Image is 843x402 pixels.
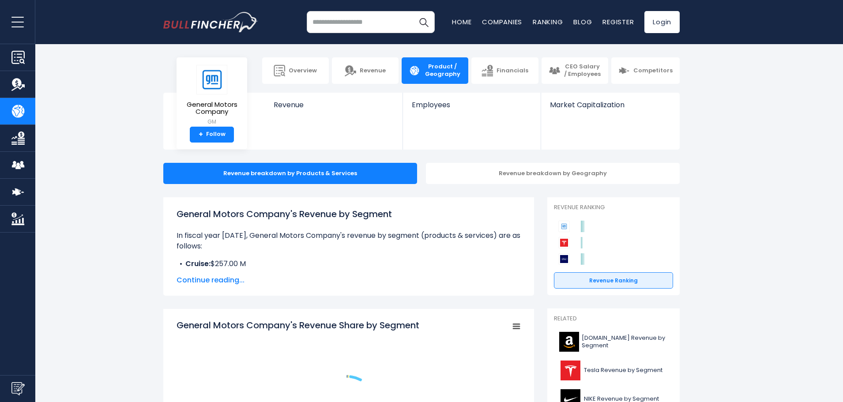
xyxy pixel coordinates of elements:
[584,367,662,374] span: Tesla Revenue by Segment
[554,358,673,383] a: Tesla Revenue by Segment
[265,93,403,124] a: Revenue
[163,12,258,32] a: Go to homepage
[412,101,531,109] span: Employees
[360,67,386,75] span: Revenue
[426,163,680,184] div: Revenue breakdown by Geography
[289,67,317,75] span: Overview
[482,17,522,26] a: Companies
[413,11,435,33] button: Search
[644,11,680,33] a: Login
[554,272,673,289] a: Revenue Ranking
[554,204,673,211] p: Revenue Ranking
[190,127,234,143] a: +Follow
[533,17,563,26] a: Ranking
[550,101,670,109] span: Market Capitalization
[424,63,461,78] span: Product / Geography
[564,63,601,78] span: CEO Salary / Employees
[332,57,399,84] a: Revenue
[402,57,468,84] a: Product / Geography
[274,101,394,109] span: Revenue
[558,253,570,265] img: Ford Motor Company competitors logo
[582,334,668,349] span: [DOMAIN_NAME] Revenue by Segment
[554,315,673,323] p: Related
[633,67,673,75] span: Competitors
[199,131,203,139] strong: +
[541,93,679,124] a: Market Capitalization
[177,259,521,269] li: $257.00 M
[602,17,634,26] a: Register
[177,275,521,286] span: Continue reading...
[183,64,241,127] a: General Motors Company GM
[558,237,570,248] img: Tesla competitors logo
[558,221,570,232] img: General Motors Company competitors logo
[185,259,211,269] b: Cruise:
[471,57,538,84] a: Financials
[559,332,579,352] img: AMZN logo
[452,17,471,26] a: Home
[497,67,528,75] span: Financials
[177,230,521,252] p: In fiscal year [DATE], General Motors Company's revenue by segment (products & services) are as f...
[542,57,608,84] a: CEO Salary / Employees
[184,118,240,126] small: GM
[573,17,592,26] a: Blog
[177,319,419,331] tspan: General Motors Company's Revenue Share by Segment
[184,101,240,116] span: General Motors Company
[163,163,417,184] div: Revenue breakdown by Products & Services
[403,93,540,124] a: Employees
[163,12,258,32] img: bullfincher logo
[177,207,521,221] h1: General Motors Company's Revenue by Segment
[262,57,329,84] a: Overview
[554,330,673,354] a: [DOMAIN_NAME] Revenue by Segment
[559,361,581,380] img: TSLA logo
[611,57,680,84] a: Competitors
